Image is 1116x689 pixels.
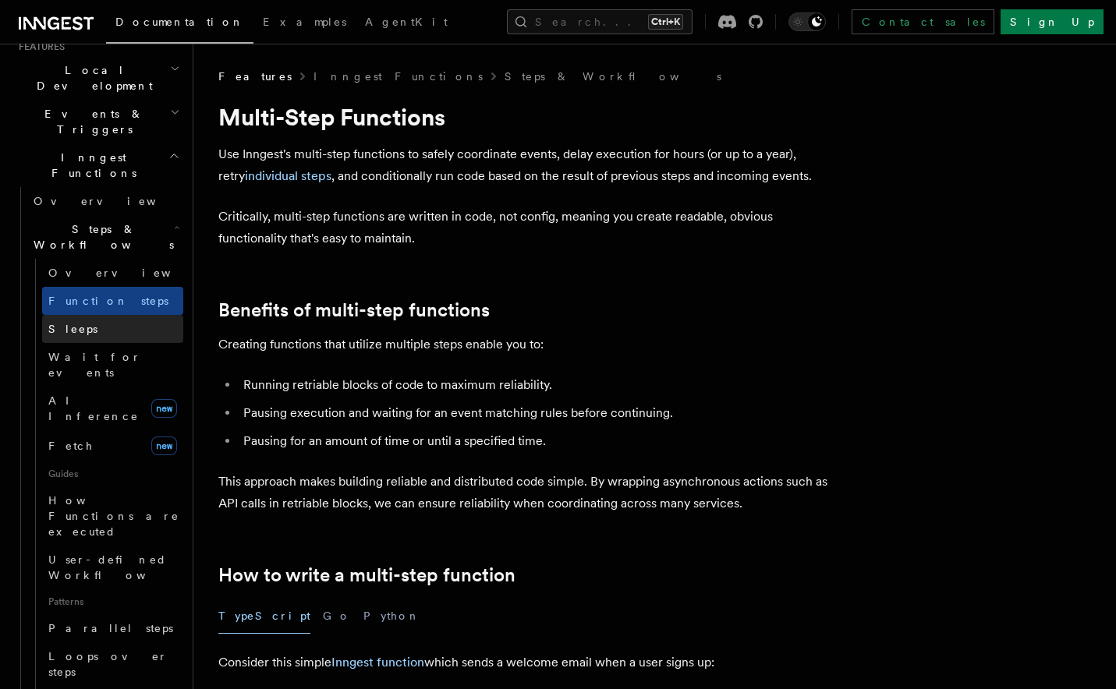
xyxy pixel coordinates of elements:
p: Use Inngest's multi-step functions to safely coordinate events, delay execution for hours (or up ... [218,143,842,187]
span: Guides [42,461,183,486]
a: Documentation [106,5,253,44]
span: new [151,436,177,455]
a: Examples [253,5,356,42]
li: Pausing for an amount of time or until a specified time. [239,430,842,452]
span: Features [12,41,65,53]
a: Overview [42,259,183,287]
span: Fetch [48,440,94,452]
span: Examples [263,16,346,28]
span: Features [218,69,292,84]
a: Overview [27,187,183,215]
a: How to write a multi-step function [218,564,515,586]
span: Inngest Functions [12,150,168,181]
span: Events & Triggers [12,106,170,137]
a: individual steps [245,168,331,183]
a: Inngest Functions [314,69,483,84]
button: Go [323,599,351,634]
span: Local Development [12,62,170,94]
span: Documentation [115,16,244,28]
span: Loops over steps [48,650,168,678]
a: User-defined Workflows [42,546,183,589]
li: Running retriable blocks of code to maximum reliability. [239,374,842,396]
span: AI Inference [48,394,139,422]
span: Overview [34,195,194,207]
a: Sleeps [42,315,183,343]
a: Loops over steps [42,642,183,686]
span: Overview [48,267,209,279]
a: AI Inferencenew [42,387,183,430]
span: Sleeps [48,323,97,335]
p: Critically, multi-step functions are written in code, not config, meaning you create readable, ob... [218,206,842,249]
span: How Functions are executed [48,494,179,538]
p: Consider this simple which sends a welcome email when a user signs up: [218,652,842,673]
span: Parallel steps [48,622,173,634]
a: Steps & Workflows [505,69,721,84]
a: How Functions are executed [42,486,183,546]
span: new [151,399,177,418]
a: Wait for events [42,343,183,387]
button: Search...Ctrl+K [507,9,693,34]
p: This approach makes building reliable and distributed code simple. By wrapping asynchronous actio... [218,471,842,514]
a: Benefits of multi-step functions [218,299,490,321]
a: Function steps [42,287,183,315]
button: TypeScript [218,599,310,634]
a: Fetchnew [42,430,183,461]
a: Sign Up [1001,9,1104,34]
kbd: Ctrl+K [648,14,683,30]
span: Patterns [42,589,183,614]
button: Local Development [12,56,183,100]
button: Inngest Functions [12,143,183,187]
span: AgentKit [365,16,448,28]
a: Parallel steps [42,614,183,642]
li: Pausing execution and waiting for an event matching rules before continuing. [239,402,842,424]
button: Events & Triggers [12,100,183,143]
p: Creating functions that utilize multiple steps enable you to: [218,334,842,355]
span: Wait for events [48,351,141,379]
button: Toggle dark mode [788,12,826,31]
span: Steps & Workflows [27,221,174,253]
span: Function steps [48,295,168,307]
h1: Multi-Step Functions [218,103,842,131]
a: Inngest function [331,655,424,670]
span: User-defined Workflows [48,553,189,581]
a: Contact sales [852,9,994,34]
button: Python [363,599,420,634]
button: Steps & Workflows [27,215,183,259]
a: AgentKit [356,5,457,42]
